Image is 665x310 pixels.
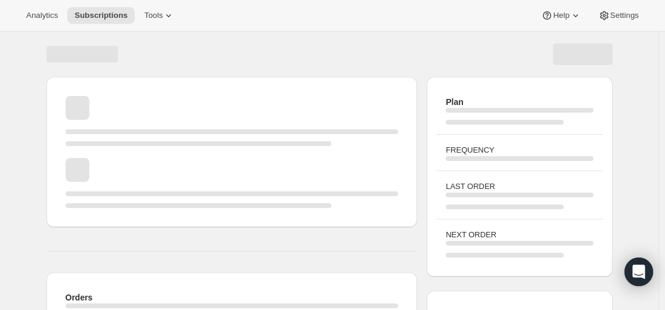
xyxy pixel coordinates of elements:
[67,7,135,24] button: Subscriptions
[144,11,163,20] span: Tools
[446,229,593,241] h3: NEXT ORDER
[446,144,593,156] h3: FREQUENCY
[591,7,646,24] button: Settings
[553,11,569,20] span: Help
[137,7,182,24] button: Tools
[26,11,58,20] span: Analytics
[19,7,65,24] button: Analytics
[610,11,639,20] span: Settings
[66,292,399,303] h2: Orders
[624,258,653,286] div: Open Intercom Messenger
[534,7,588,24] button: Help
[446,181,593,193] h3: LAST ORDER
[74,11,128,20] span: Subscriptions
[446,96,593,108] h2: Plan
